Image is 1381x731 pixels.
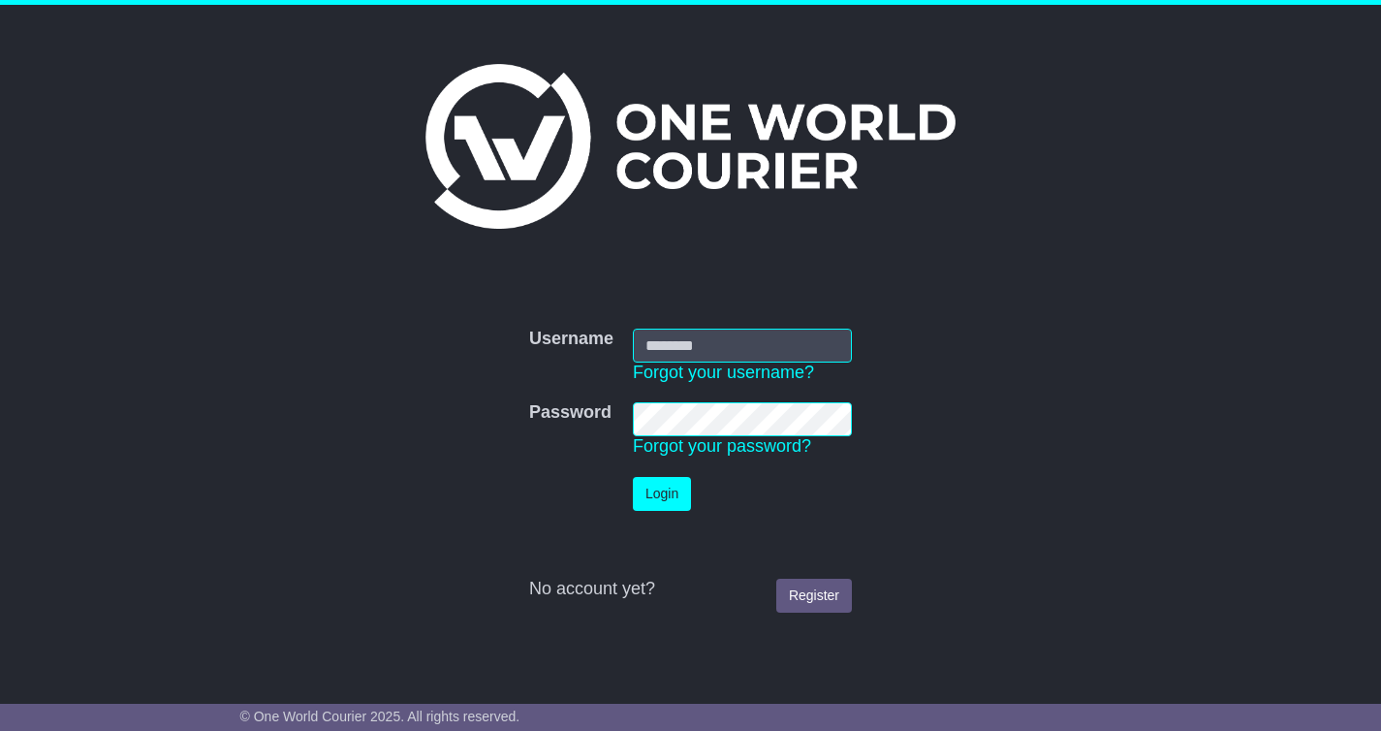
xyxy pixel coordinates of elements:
a: Register [776,579,852,613]
a: Forgot your username? [633,363,814,382]
img: One World [425,64,955,229]
a: Forgot your password? [633,436,811,456]
label: Password [529,402,612,424]
span: © One World Courier 2025. All rights reserved. [240,709,520,724]
div: No account yet? [529,579,852,600]
button: Login [633,477,691,511]
label: Username [529,329,613,350]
